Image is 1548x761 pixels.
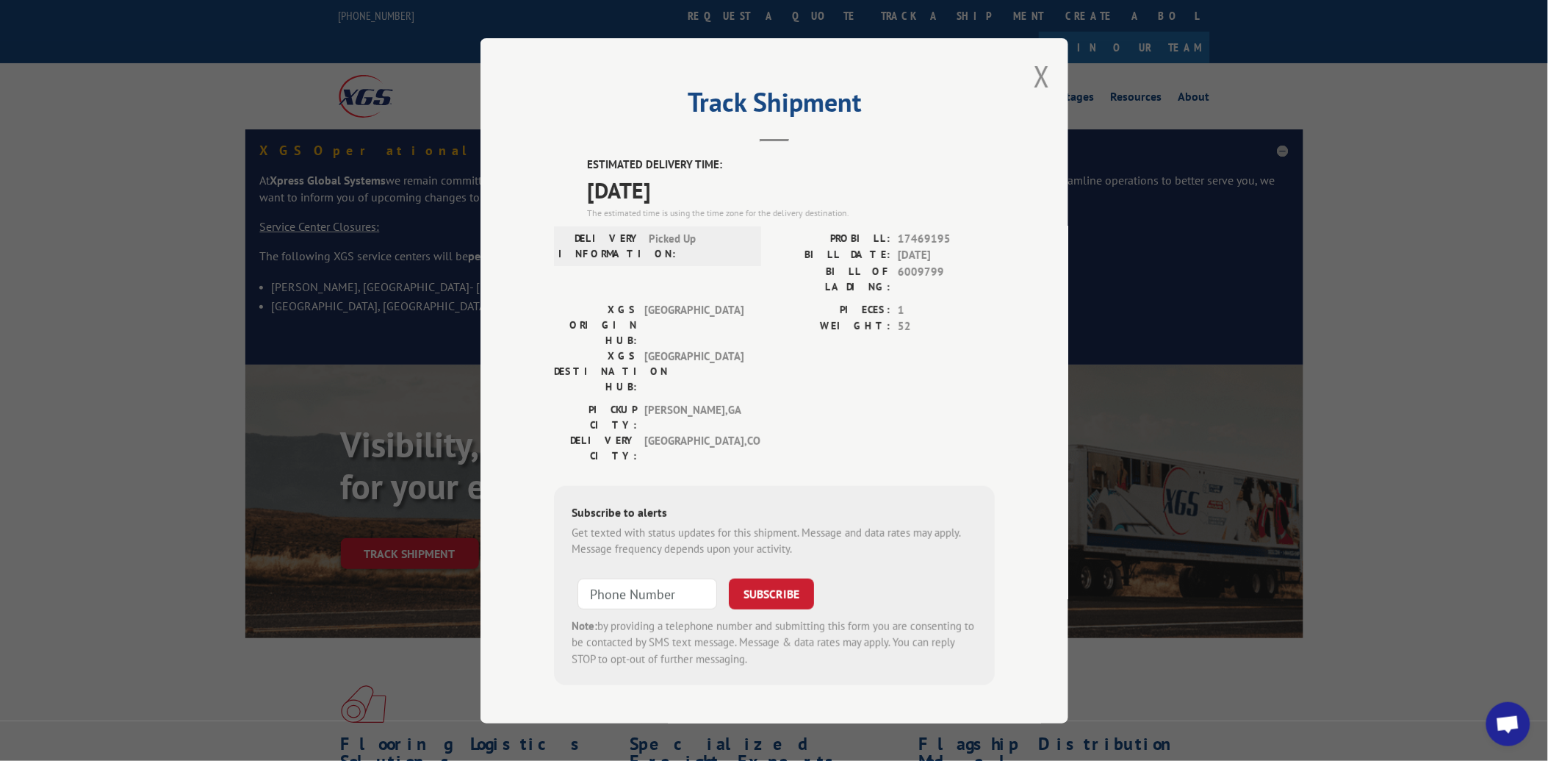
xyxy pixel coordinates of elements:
[554,432,637,463] label: DELIVERY CITY:
[587,206,995,219] div: The estimated time is using the time zone for the delivery destination.
[572,618,597,632] strong: Note:
[774,301,890,318] label: PIECES:
[558,230,641,261] label: DELIVERY INFORMATION:
[587,157,995,174] label: ESTIMATED DELIVERY TIME:
[649,230,748,261] span: Picked Up
[729,578,814,609] button: SUBSCRIBE
[774,247,890,264] label: BILL DATE:
[554,348,637,394] label: XGS DESTINATION HUB:
[898,230,995,247] span: 17469195
[554,401,637,432] label: PICKUP CITY:
[587,173,995,206] span: [DATE]
[1486,702,1530,746] a: Open chat
[572,524,977,557] div: Get texted with status updates for this shipment. Message and data rates may apply. Message frequ...
[898,318,995,335] span: 52
[554,301,637,348] label: XGS ORIGIN HUB:
[774,263,890,294] label: BILL OF LADING:
[774,318,890,335] label: WEIGHT:
[577,578,717,609] input: Phone Number
[644,301,744,348] span: [GEOGRAPHIC_DATA]
[898,247,995,264] span: [DATE]
[554,92,995,120] h2: Track Shipment
[898,263,995,294] span: 6009799
[572,503,977,524] div: Subscribe to alerts
[644,348,744,394] span: [GEOGRAPHIC_DATA]
[1034,57,1050,96] button: Close modal
[644,432,744,463] span: [GEOGRAPHIC_DATA] , CO
[898,301,995,318] span: 1
[572,618,977,668] div: by providing a telephone number and submitting this form you are consenting to be contacted by SM...
[644,401,744,432] span: [PERSON_NAME] , GA
[774,230,890,247] label: PROBILL:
